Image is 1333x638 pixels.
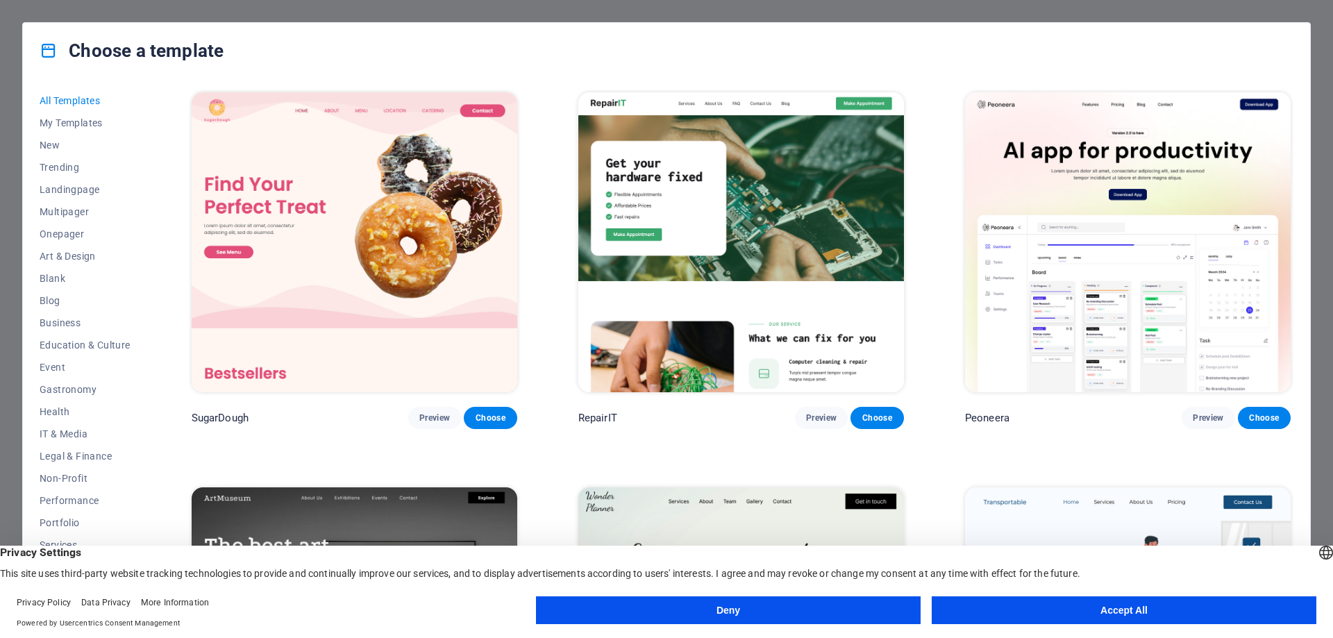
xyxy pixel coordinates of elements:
button: Health [40,401,131,423]
span: Preview [419,412,450,423]
span: Gastronomy [40,384,131,395]
span: Blank [40,273,131,284]
button: My Templates [40,112,131,134]
span: New [40,140,131,151]
span: Services [40,539,131,551]
span: All Templates [40,95,131,106]
button: Education & Culture [40,334,131,356]
button: Portfolio [40,512,131,534]
button: Choose [464,407,517,429]
button: IT & Media [40,423,131,445]
span: Portfolio [40,517,131,528]
span: Business [40,317,131,328]
span: Health [40,406,131,417]
span: Choose [862,412,892,423]
span: Choose [475,412,505,423]
span: Onepager [40,228,131,240]
span: Education & Culture [40,339,131,351]
button: Services [40,534,131,556]
button: Trending [40,156,131,178]
button: Business [40,312,131,334]
button: Landingpage [40,178,131,201]
span: IT & Media [40,428,131,439]
button: Preview [408,407,461,429]
h4: Choose a template [40,40,224,62]
p: Peoneera [965,411,1009,425]
span: My Templates [40,117,131,128]
img: Peoneera [965,92,1291,392]
p: RepairIT [578,411,617,425]
img: RepairIT [578,92,904,392]
button: Onepager [40,223,131,245]
span: Blog [40,295,131,306]
button: Choose [850,407,903,429]
img: SugarDough [192,92,517,392]
span: Landingpage [40,184,131,195]
button: Blank [40,267,131,289]
span: Event [40,362,131,373]
button: All Templates [40,90,131,112]
span: Non-Profit [40,473,131,484]
button: Preview [795,407,848,429]
button: Non-Profit [40,467,131,489]
button: Event [40,356,131,378]
button: New [40,134,131,156]
span: Trending [40,162,131,173]
span: Art & Design [40,251,131,262]
button: Performance [40,489,131,512]
span: Performance [40,495,131,506]
span: Preview [806,412,837,423]
button: Multipager [40,201,131,223]
span: Multipager [40,206,131,217]
button: Art & Design [40,245,131,267]
button: Legal & Finance [40,445,131,467]
button: Blog [40,289,131,312]
p: SugarDough [192,411,249,425]
span: Legal & Finance [40,451,131,462]
button: Gastronomy [40,378,131,401]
